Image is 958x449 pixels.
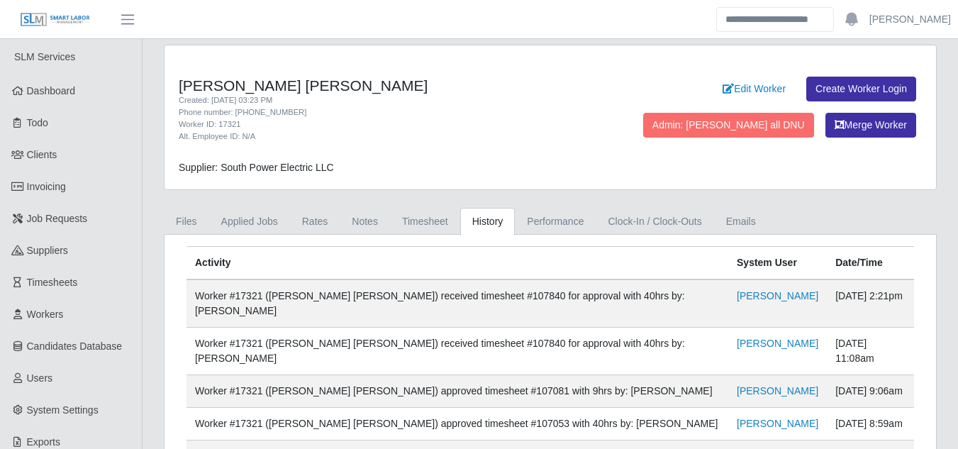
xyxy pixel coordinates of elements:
[27,149,57,160] span: Clients
[827,375,914,408] td: [DATE] 9:06am
[186,279,728,328] td: Worker #17321 ([PERSON_NAME] [PERSON_NAME]) received timesheet #107840 for approval with 40hrs by...
[728,247,827,280] th: System User
[596,208,713,235] a: Clock-In / Clock-Outs
[186,408,728,440] td: Worker #17321 ([PERSON_NAME] [PERSON_NAME]) approved timesheet #107053 with 40hrs by: [PERSON_NAME]
[179,131,603,143] div: Alt. Employee ID: N/A
[737,290,818,301] a: [PERSON_NAME]
[27,213,88,224] span: Job Requests
[27,117,48,128] span: Todo
[27,85,76,96] span: Dashboard
[27,436,60,448] span: Exports
[827,408,914,440] td: [DATE] 8:59am
[27,340,123,352] span: Candidates Database
[737,385,818,397] a: [PERSON_NAME]
[27,309,64,320] span: Workers
[460,208,516,235] a: History
[390,208,460,235] a: Timesheet
[20,12,91,28] img: SLM Logo
[164,208,209,235] a: Files
[179,94,603,106] div: Created: [DATE] 03:23 PM
[827,247,914,280] th: Date/Time
[716,7,834,32] input: Search
[714,208,768,235] a: Emails
[737,338,818,349] a: [PERSON_NAME]
[14,51,75,62] span: SLM Services
[806,77,916,101] a: Create Worker Login
[290,208,340,235] a: Rates
[27,181,66,192] span: Invoicing
[179,77,603,94] h4: [PERSON_NAME] [PERSON_NAME]
[27,372,53,384] span: Users
[869,12,951,27] a: [PERSON_NAME]
[27,404,99,416] span: System Settings
[186,247,728,280] th: Activity
[27,245,68,256] span: Suppliers
[340,208,390,235] a: Notes
[827,328,914,375] td: [DATE] 11:08am
[713,77,795,101] a: Edit Worker
[27,277,78,288] span: Timesheets
[515,208,596,235] a: Performance
[186,375,728,408] td: Worker #17321 ([PERSON_NAME] [PERSON_NAME]) approved timesheet #107081 with 9hrs by: [PERSON_NAME]
[209,208,290,235] a: Applied Jobs
[179,106,603,118] div: Phone number: [PHONE_NUMBER]
[825,113,916,138] button: Merge Worker
[827,279,914,328] td: [DATE] 2:21pm
[643,113,814,138] button: Admin: [PERSON_NAME] all DNU
[737,418,818,429] a: [PERSON_NAME]
[179,162,334,173] span: Supplier: South Power Electric LLC
[186,328,728,375] td: Worker #17321 ([PERSON_NAME] [PERSON_NAME]) received timesheet #107840 for approval with 40hrs by...
[179,118,603,131] div: Worker ID: 17321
